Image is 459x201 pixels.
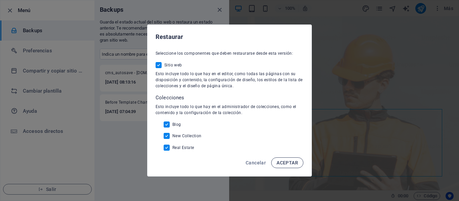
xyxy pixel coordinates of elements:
[156,71,303,88] span: Esto incluye todo lo que hay en el editor, como todas las páginas con su disposición y contenido,...
[156,33,303,41] h2: Restaurar
[172,133,202,139] span: New Collection
[156,94,303,101] p: Colecciones
[164,62,182,68] span: Sitio web
[172,122,181,127] span: Blog
[156,104,296,115] span: Esto incluye todo lo que hay en el administrador de colecciones, como el contenido y la configura...
[156,51,293,56] span: Seleccione los componentes que deben restaurarse desde esta versión:
[172,145,194,150] span: Real Estate
[271,157,303,168] button: ACEPTAR
[246,160,266,165] span: Cancelar
[277,160,298,165] span: ACEPTAR
[243,157,268,168] button: Cancelar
